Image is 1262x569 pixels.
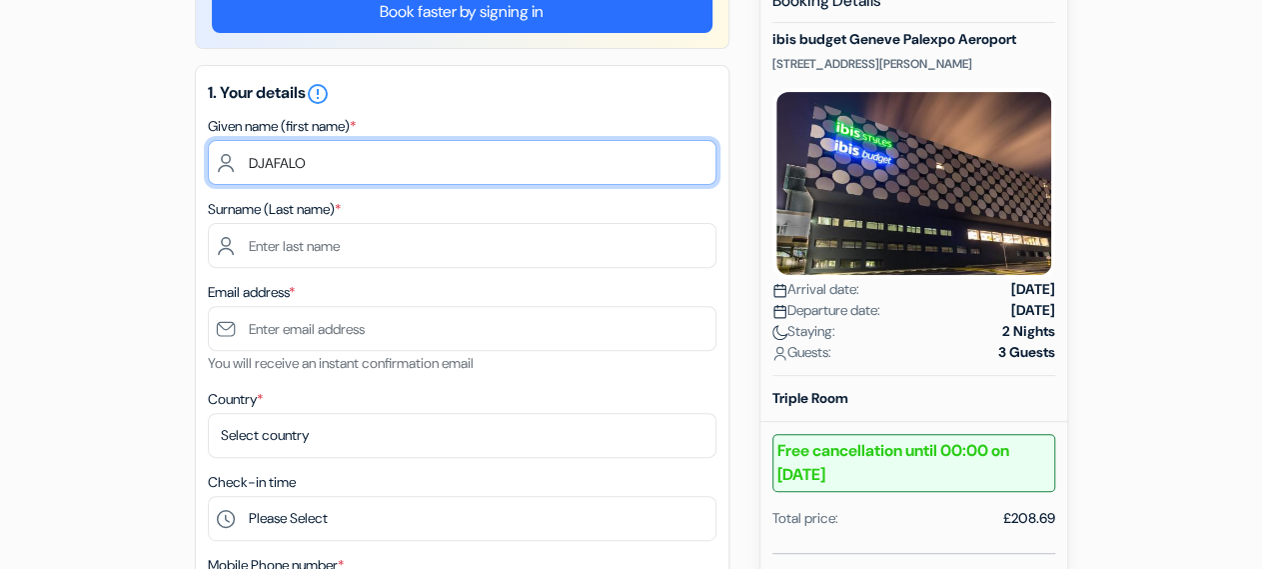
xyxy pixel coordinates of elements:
[1003,508,1055,529] div: £208.69
[772,300,880,321] span: Departure date:
[208,306,716,351] input: Enter email address
[772,304,787,319] img: calendar.svg
[772,279,859,300] span: Arrival date:
[772,342,831,363] span: Guests:
[1011,279,1055,300] strong: [DATE]
[208,354,474,372] small: You will receive an instant confirmation email
[306,82,330,106] i: error_outline
[208,116,356,137] label: Given name (first name)
[208,472,296,493] label: Check-in time
[772,31,1055,48] h5: ibis budget Geneve Palexpo Aeroport
[772,346,787,361] img: user_icon.svg
[208,199,341,220] label: Surname (Last name)
[772,56,1055,72] p: [STREET_ADDRESS][PERSON_NAME]
[772,325,787,340] img: moon.svg
[1002,321,1055,342] strong: 2 Nights
[998,342,1055,363] strong: 3 Guests
[208,282,295,303] label: Email address
[208,140,716,185] input: Enter first name
[772,321,835,342] span: Staying:
[772,508,838,529] div: Total price:
[772,389,848,407] b: Triple Room
[208,223,716,268] input: Enter last name
[772,434,1055,492] b: Free cancellation until 00:00 on [DATE]
[772,283,787,298] img: calendar.svg
[208,389,263,410] label: Country
[1011,300,1055,321] strong: [DATE]
[306,82,330,103] a: error_outline
[208,82,716,106] h5: 1. Your details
